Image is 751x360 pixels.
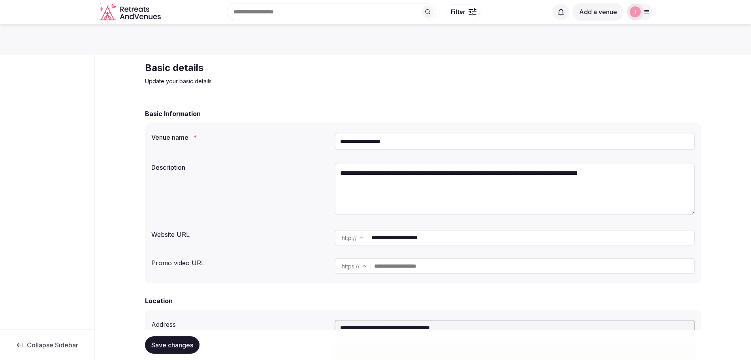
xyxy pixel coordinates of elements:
h2: Basic Information [145,109,201,118]
span: Filter [451,8,465,16]
p: Update your basic details [145,77,410,85]
button: Filter [446,4,482,19]
div: Promo video URL [151,255,328,268]
div: Website URL [151,227,328,239]
button: Collapse Sidebar [6,336,88,354]
label: Description [151,164,328,171]
span: Save changes [151,341,193,349]
label: Venue name [151,134,328,141]
span: Collapse Sidebar [27,341,78,349]
button: Save changes [145,336,200,354]
svg: Retreats and Venues company logo [99,3,162,21]
a: Visit the homepage [99,3,162,21]
a: Add a venue [572,8,624,16]
img: jen-7867 [630,6,641,17]
h2: Basic details [145,62,410,74]
h2: Location [145,296,173,306]
button: Add a venue [572,3,624,21]
div: Address [151,317,328,329]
